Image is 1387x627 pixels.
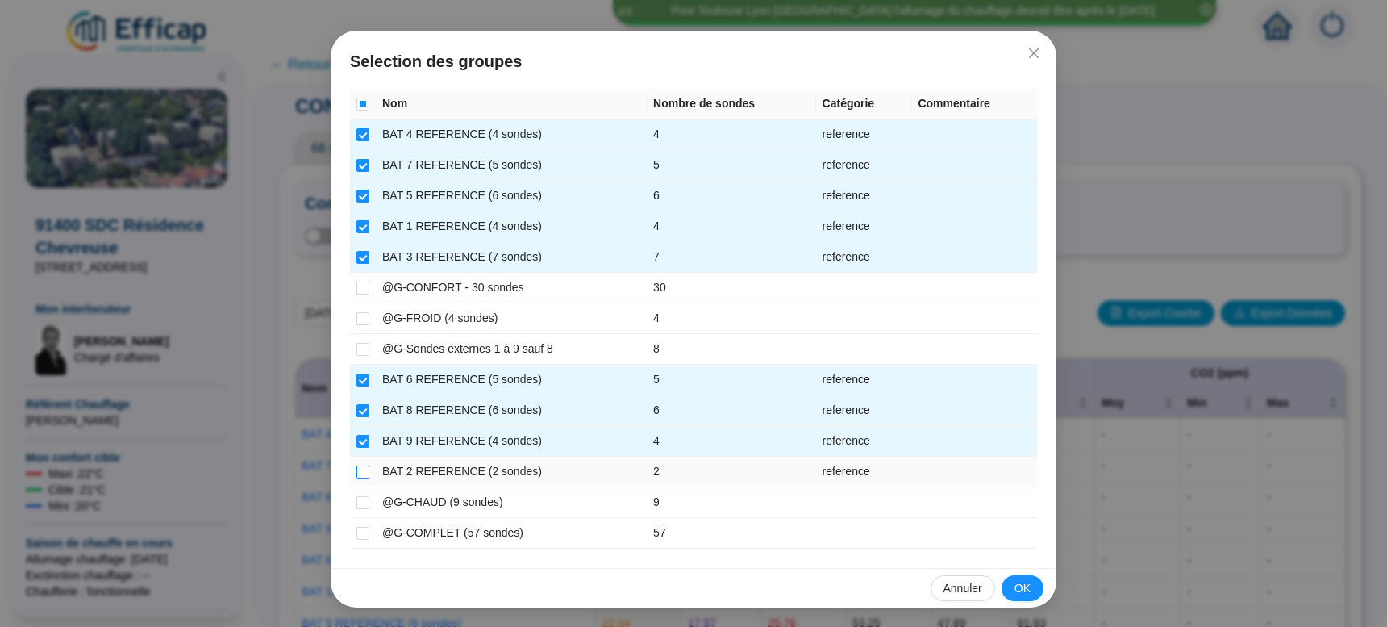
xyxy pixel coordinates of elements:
[816,89,912,119] th: Catégorie
[350,50,1037,73] span: Selection des groupes
[647,211,815,242] td: 4
[647,89,815,119] th: Nombre de sondes
[816,365,912,395] td: reference
[376,457,647,487] td: BAT 2 REFERENCE (2 sondes)
[376,181,647,211] td: BAT 5 REFERENCE (6 sondes)
[647,303,815,334] td: 4
[816,395,912,426] td: reference
[1027,47,1040,60] span: close
[816,242,912,273] td: reference
[647,334,815,365] td: 8
[816,119,912,150] td: reference
[647,426,815,457] td: 4
[376,119,647,150] td: BAT 4 REFERENCE (4 sondes)
[376,89,647,119] th: Nom
[816,181,912,211] td: reference
[376,242,647,273] td: BAT 3 REFERENCE (7 sondes)
[376,303,647,334] td: @G-FROID (4 sondes)
[931,575,995,601] button: Annuler
[647,119,815,150] td: 4
[943,580,982,597] span: Annuler
[376,426,647,457] td: BAT 9 REFERENCE (4 sondes)
[376,518,647,549] td: @G-COMPLET (57 sondes)
[816,457,912,487] td: reference
[376,487,647,518] td: @G-CHAUD (9 sondes)
[816,150,912,181] td: reference
[647,518,815,549] td: 57
[1014,580,1031,597] span: OK
[1021,40,1047,66] button: Close
[816,211,912,242] td: reference
[1002,575,1043,601] button: OK
[647,242,815,273] td: 7
[816,426,912,457] td: reference
[376,150,647,181] td: BAT 7 REFERENCE (5 sondes)
[647,365,815,395] td: 5
[647,181,815,211] td: 6
[647,457,815,487] td: 2
[376,334,647,365] td: @G-Sondes externes 1 à 9 sauf 8
[376,211,647,242] td: BAT 1 REFERENCE (4 sondes)
[647,487,815,518] td: 9
[1021,47,1047,60] span: Fermer
[647,273,815,303] td: 30
[376,365,647,395] td: BAT 6 REFERENCE (5 sondes)
[647,150,815,181] td: 5
[376,273,647,303] td: @G-CONFORT - 30 sondes
[911,89,1037,119] th: Commentaire
[376,395,647,426] td: BAT 8 REFERENCE (6 sondes)
[647,395,815,426] td: 6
